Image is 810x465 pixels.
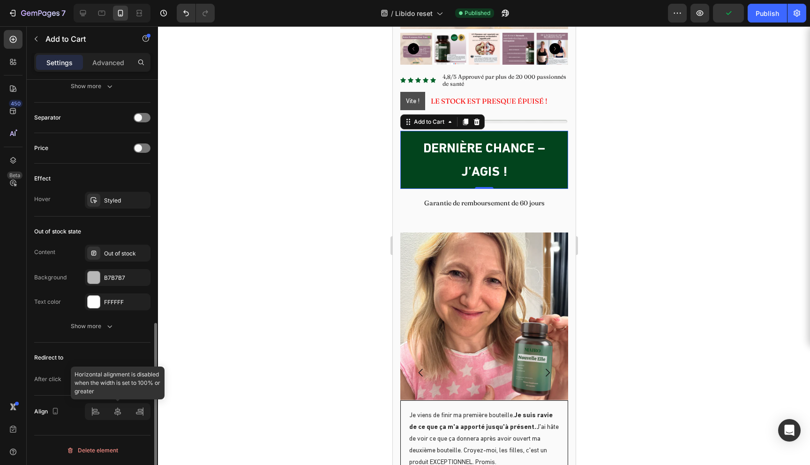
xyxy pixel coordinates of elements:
[104,298,148,307] div: FFFFFF
[104,249,148,258] div: Out of stock
[9,100,22,107] div: 450
[756,8,779,18] div: Publish
[391,8,393,18] span: /
[395,8,433,18] span: Libido reset
[34,443,150,458] button: Delete element
[104,274,148,282] div: B7B7B7
[104,196,148,205] div: Styled
[34,78,150,95] button: Show more
[465,9,490,17] span: Published
[89,375,115,382] span: Open cart
[61,7,66,19] p: 7
[34,195,51,203] div: Hover
[177,4,215,22] div: Undo/Redo
[7,172,22,179] div: Beta
[85,371,150,388] button: Open cart
[34,174,51,183] div: Effect
[34,375,61,383] div: After click
[16,383,166,442] p: Je viens de finir ma première bouteille. J'ai hâte de voir ce que ça donnera après avoir ouvert m...
[67,445,118,456] div: Delete element
[46,58,73,67] p: Settings
[34,227,81,236] div: Out of stock state
[748,4,787,22] button: Publish
[142,333,168,360] button: Carousel Next Arrow
[34,353,63,362] div: Redirect to
[34,248,55,256] div: Content
[34,144,48,152] div: Price
[92,58,124,67] p: Advanced
[34,113,61,122] div: Separator
[71,82,114,91] div: Show more
[778,419,801,442] div: Open Intercom Messenger
[34,318,150,335] button: Show more
[4,4,70,22] button: 7
[34,405,61,418] div: Align
[34,298,61,306] div: Text color
[393,26,576,465] iframe: Design area
[34,273,67,282] div: Background
[71,322,114,331] div: Show more
[45,33,125,45] p: Add to Cart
